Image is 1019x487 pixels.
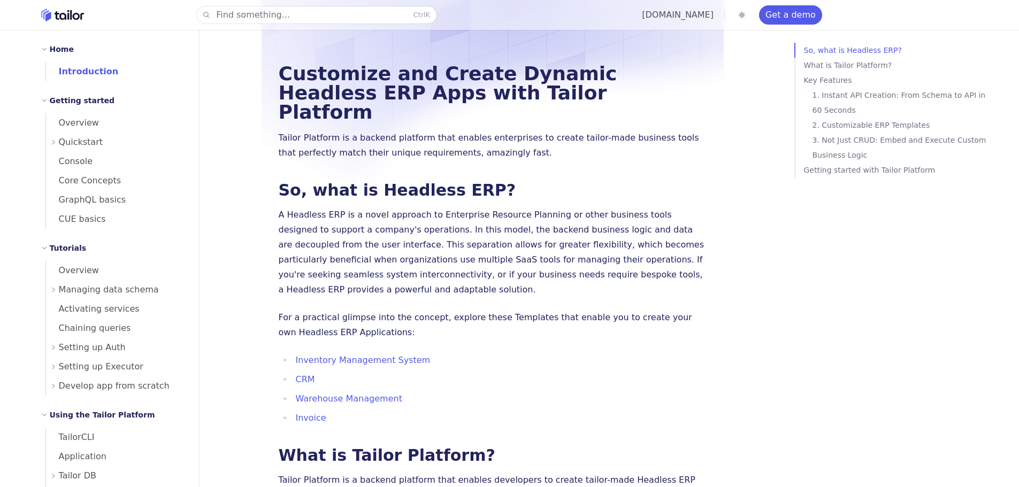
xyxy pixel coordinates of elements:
span: TailorCLI [46,432,95,442]
a: Chaining queries [46,319,186,338]
span: GraphQL basics [46,195,126,205]
button: Find something...CtrlK [197,6,436,24]
a: Customize and Create Dynamic Headless ERP Apps with Tailor Platform [279,63,617,123]
a: 1. Instant API Creation: From Schema to API in 60 Seconds [813,88,987,118]
a: Get a demo [759,5,822,25]
span: Managing data schema [59,282,159,297]
a: 2. Customizable ERP Templates [813,118,987,133]
a: 3. Not Just CRUD: Embed and Execute Custom Business Logic [813,133,987,163]
span: Core Concepts [46,175,121,185]
a: Activating services [46,299,186,319]
a: Getting started with Tailor Platform [804,163,987,177]
span: Introduction [46,66,119,76]
a: Overview [46,261,186,280]
kbd: K [426,11,431,19]
a: Inventory Management System [296,355,431,365]
a: Introduction [46,62,186,81]
h2: Getting started [50,94,115,107]
span: Activating services [46,304,140,314]
a: Invoice [296,413,326,423]
button: Toggle dark mode [735,9,748,21]
h2: Home [50,43,74,56]
a: GraphQL basics [46,190,186,210]
a: CRM [296,374,315,384]
span: Setting up Executor [59,359,143,374]
h2: Using the Tailor Platform [50,408,155,421]
span: CUE basics [46,214,106,224]
span: Overview [46,118,99,128]
kbd: Ctrl [413,11,425,19]
a: Core Concepts [46,171,186,190]
span: Console [46,156,93,166]
a: So, what is Headless ERP? [279,181,516,199]
span: Develop app from scratch [59,378,170,393]
a: TailorCLI [46,428,186,447]
a: Key Features [804,73,987,88]
a: Overview [46,113,186,133]
a: Console [46,152,186,171]
a: Warehouse Management [296,393,402,404]
p: Tailor Platform is a backend platform that enables enterprises to create tailor-made business too... [279,130,707,160]
a: What is Tailor Platform? [804,58,987,73]
a: [DOMAIN_NAME] [642,10,714,20]
span: Tailor DB [59,468,97,483]
p: For a practical glimpse into the concept, explore these Templates that enable you to create your ... [279,310,707,340]
a: What is Tailor Platform? [279,446,495,465]
a: So, what is Headless ERP? [804,43,987,58]
span: Application [46,451,106,461]
p: A Headless ERP is a novel approach to Enterprise Resource Planning or other business tools design... [279,207,707,297]
a: Application [46,447,186,466]
h2: Tutorials [50,242,87,254]
a: Home [41,9,84,21]
span: Setting up Auth [59,340,126,355]
span: Chaining queries [46,323,131,333]
span: Overview [46,265,99,275]
span: Quickstart [59,135,103,150]
a: CUE basics [46,210,186,229]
